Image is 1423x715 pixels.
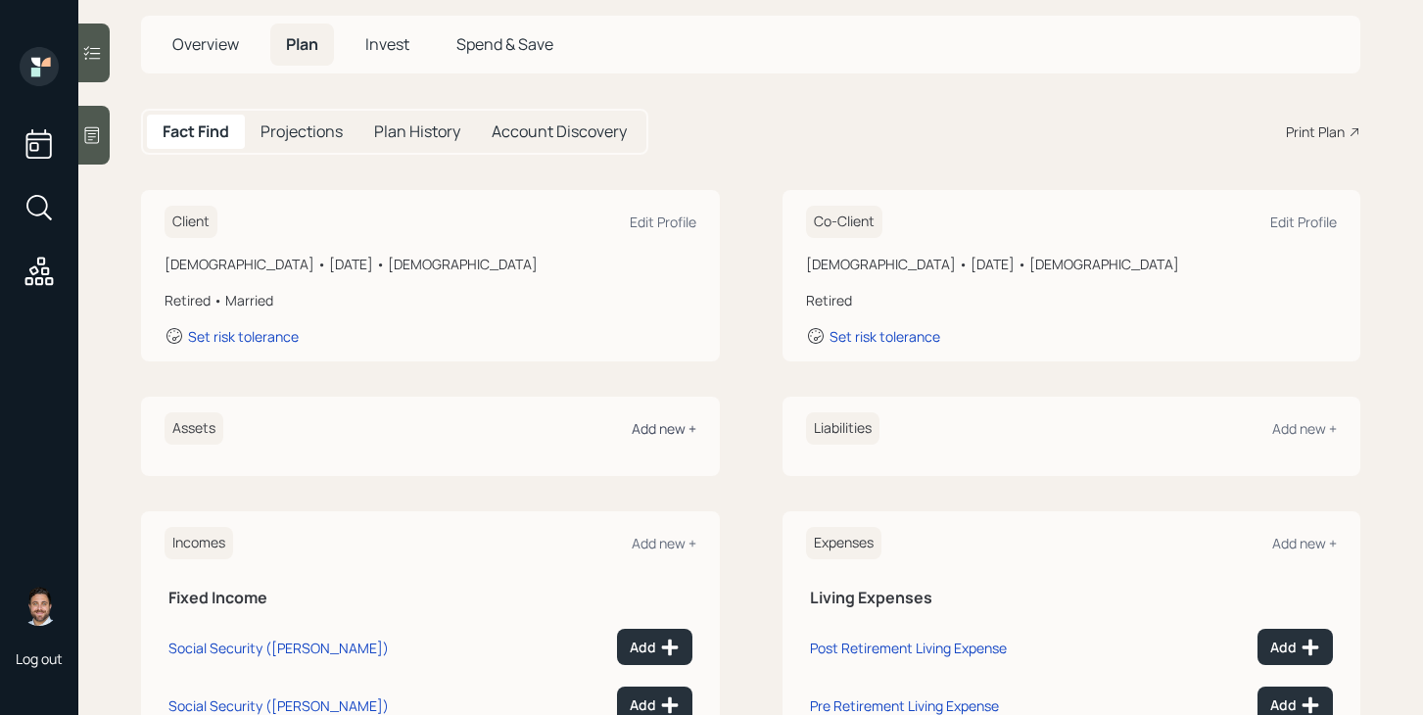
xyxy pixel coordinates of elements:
div: [DEMOGRAPHIC_DATA] • [DATE] • [DEMOGRAPHIC_DATA] [165,254,696,274]
h5: Plan History [374,122,460,141]
div: Add [630,695,680,715]
div: Add [1270,695,1320,715]
span: Overview [172,33,239,55]
div: Add new + [632,534,696,552]
div: Add [630,638,680,657]
div: Print Plan [1286,121,1345,142]
div: Add new + [632,419,696,438]
h6: Client [165,206,217,238]
h5: Fixed Income [168,589,692,607]
div: Add new + [1272,534,1337,552]
div: Pre Retirement Living Expense [810,696,999,715]
div: Social Security ([PERSON_NAME]) [168,639,389,657]
div: Social Security ([PERSON_NAME]) [168,696,389,715]
button: Add [1257,629,1333,665]
div: Retired • Married [165,290,696,310]
h5: Living Expenses [810,589,1334,607]
div: Set risk tolerance [830,327,940,346]
span: Invest [365,33,409,55]
button: Add [617,629,692,665]
h6: Incomes [165,527,233,559]
img: michael-russo-headshot.png [20,587,59,626]
h6: Assets [165,412,223,445]
h6: Expenses [806,527,881,559]
div: [DEMOGRAPHIC_DATA] • [DATE] • [DEMOGRAPHIC_DATA] [806,254,1338,274]
h5: Account Discovery [492,122,627,141]
h6: Co-Client [806,206,882,238]
div: Add [1270,638,1320,657]
div: Edit Profile [630,213,696,231]
div: Retired [806,290,1338,310]
div: Log out [16,649,63,668]
div: Set risk tolerance [188,327,299,346]
h5: Projections [261,122,343,141]
div: Add new + [1272,419,1337,438]
span: Spend & Save [456,33,553,55]
div: Edit Profile [1270,213,1337,231]
h5: Fact Find [163,122,229,141]
span: Plan [286,33,318,55]
div: Post Retirement Living Expense [810,639,1007,657]
h6: Liabilities [806,412,879,445]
